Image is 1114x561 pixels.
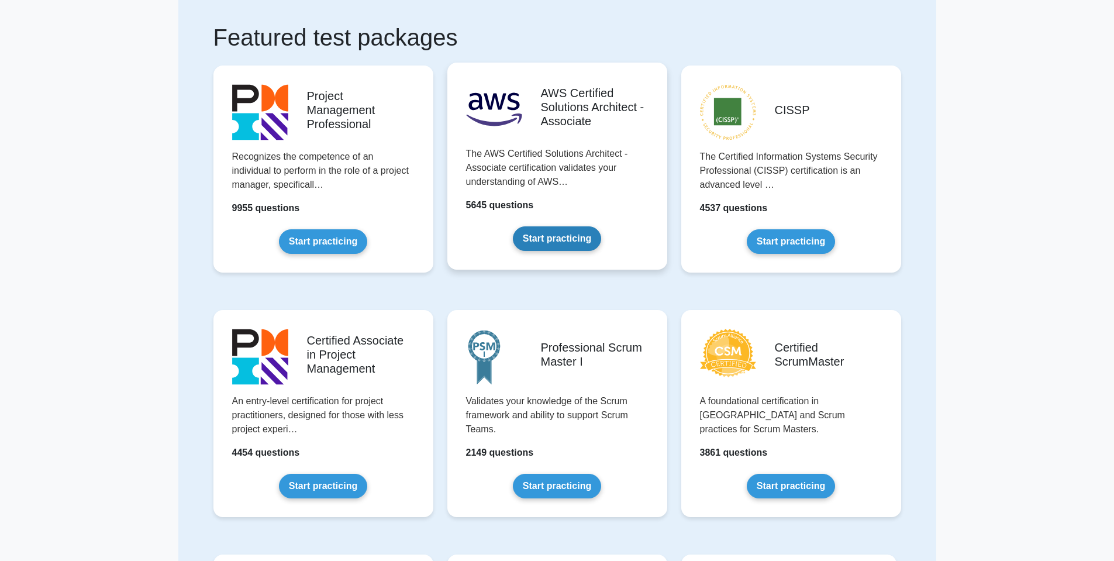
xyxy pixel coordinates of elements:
[279,474,367,498] a: Start practicing
[279,229,367,254] a: Start practicing
[213,23,901,51] h1: Featured test packages
[513,226,601,251] a: Start practicing
[747,474,835,498] a: Start practicing
[747,229,835,254] a: Start practicing
[513,474,601,498] a: Start practicing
